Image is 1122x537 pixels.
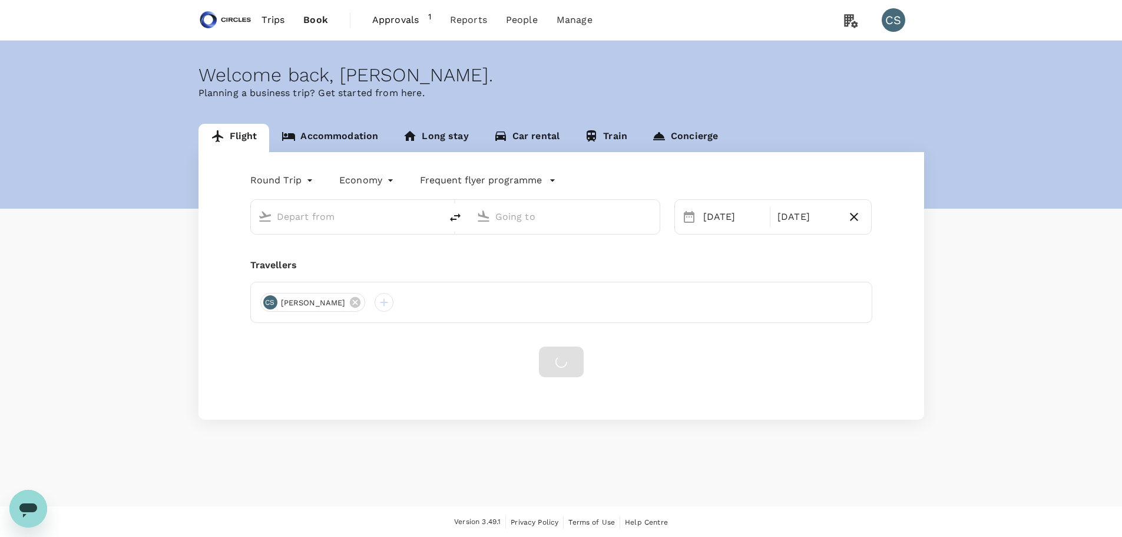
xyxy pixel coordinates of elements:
[198,64,924,86] div: Welcome back , [PERSON_NAME] .
[433,215,435,218] button: Open
[420,173,542,187] p: Frequent flyer programme
[372,13,428,27] span: Approvals
[651,215,654,218] button: Open
[450,13,487,27] span: Reports
[481,124,572,152] a: Car rental
[198,7,253,33] img: Circles
[277,207,416,226] input: Depart from
[250,171,316,190] div: Round Trip
[625,516,668,529] a: Help Centre
[262,13,284,27] span: Trips
[269,124,390,152] a: Accommodation
[274,297,353,309] span: [PERSON_NAME]
[454,516,501,528] span: Version 3.49.1
[882,8,905,32] div: CS
[260,293,366,312] div: CS[PERSON_NAME]
[428,11,431,29] span: 1
[506,13,538,27] span: People
[511,516,558,529] a: Privacy Policy
[511,518,558,526] span: Privacy Policy
[699,205,767,229] div: [DATE]
[390,124,481,152] a: Long stay
[263,295,277,309] div: CS
[572,124,640,152] a: Train
[250,258,872,272] div: Travellers
[568,518,615,526] span: Terms of Use
[198,124,270,152] a: Flight
[303,13,328,27] span: Book
[568,516,615,529] a: Terms of Use
[557,13,593,27] span: Manage
[420,173,556,187] button: Frequent flyer programme
[495,207,635,226] input: Going to
[625,518,668,526] span: Help Centre
[773,205,842,229] div: [DATE]
[9,490,47,528] iframe: Button to launch messaging window
[640,124,730,152] a: Concierge
[198,86,924,100] p: Planning a business trip? Get started from here.
[339,171,396,190] div: Economy
[441,203,469,232] button: delete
